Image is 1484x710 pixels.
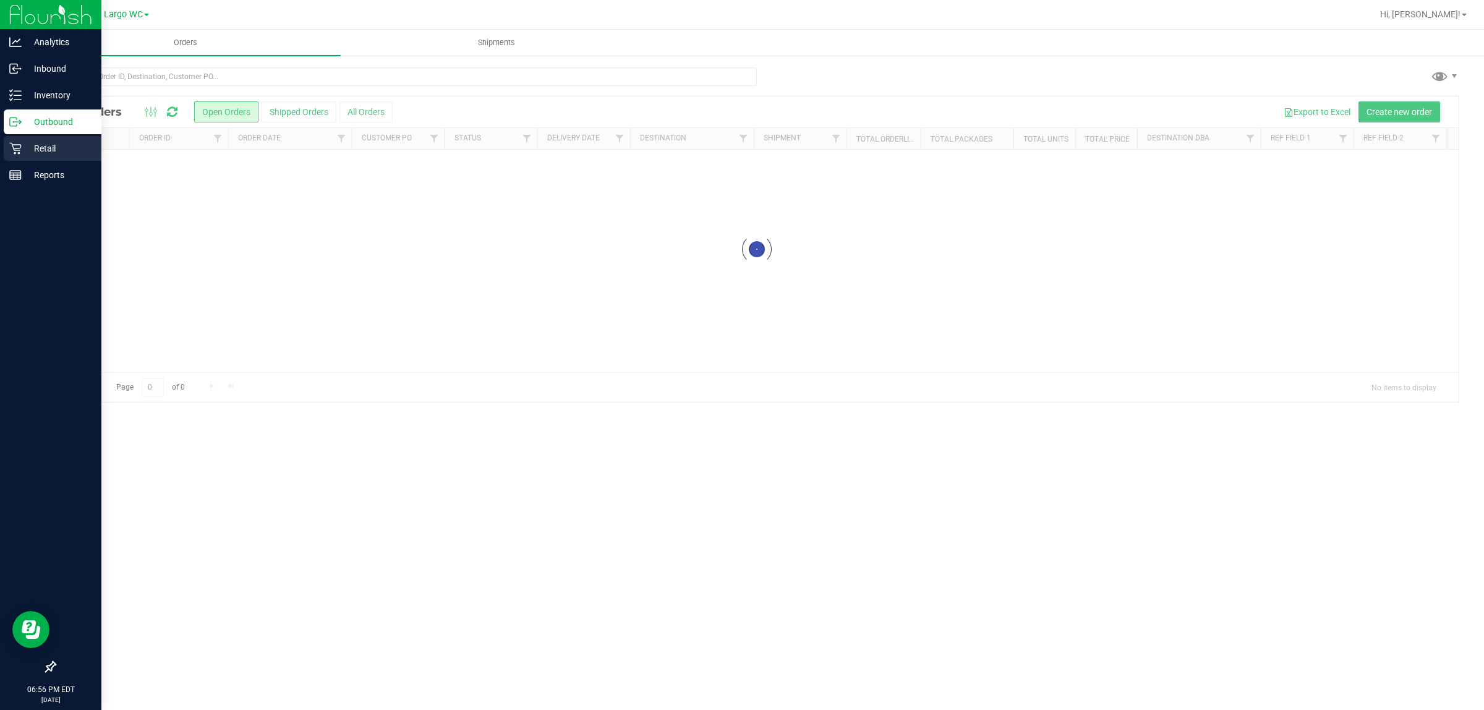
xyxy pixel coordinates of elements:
p: [DATE] [6,695,96,704]
inline-svg: Analytics [9,36,22,48]
inline-svg: Outbound [9,116,22,128]
span: Shipments [461,37,532,48]
p: Analytics [22,35,96,49]
p: Inbound [22,61,96,76]
span: Hi, [PERSON_NAME]! [1380,9,1461,19]
input: Search Order ID, Destination, Customer PO... [54,67,757,86]
p: Outbound [22,114,96,129]
p: 06:56 PM EDT [6,684,96,695]
span: Largo WC [104,9,143,20]
p: Retail [22,141,96,156]
inline-svg: Reports [9,169,22,181]
p: Reports [22,168,96,182]
a: Shipments [341,30,652,56]
inline-svg: Inventory [9,89,22,101]
p: Inventory [22,88,96,103]
iframe: Resource center [12,611,49,648]
inline-svg: Inbound [9,62,22,75]
span: Orders [157,37,214,48]
inline-svg: Retail [9,142,22,155]
a: Orders [30,30,341,56]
